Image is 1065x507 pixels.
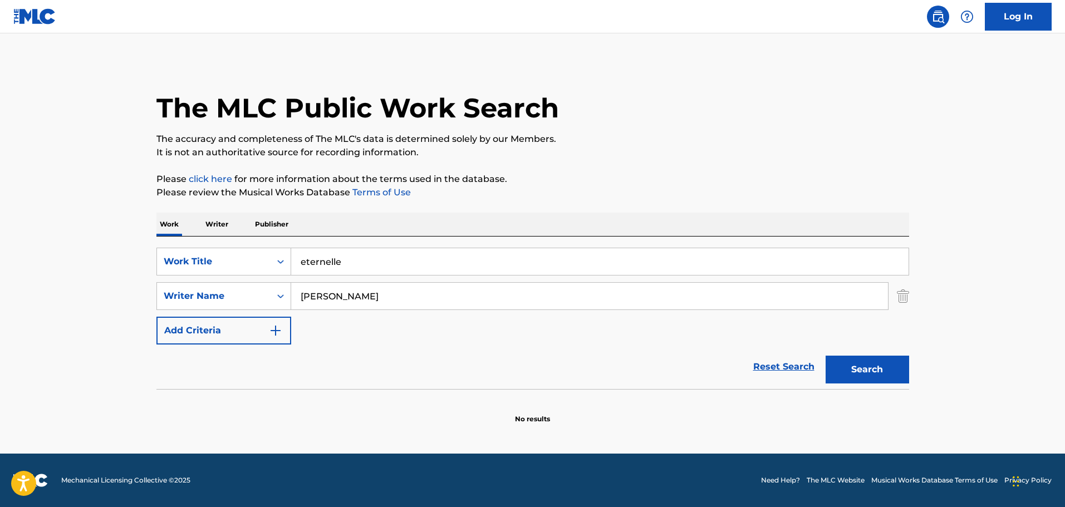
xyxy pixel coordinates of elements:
img: logo [13,474,48,487]
p: No results [515,401,550,424]
p: Publisher [252,213,292,236]
a: The MLC Website [807,475,865,485]
a: Reset Search [748,355,820,379]
div: Writer Name [164,289,264,303]
p: It is not an authoritative source for recording information. [156,146,909,159]
img: MLC Logo [13,8,56,24]
a: Log In [985,3,1052,31]
iframe: Chat Widget [1009,454,1065,507]
p: Writer [202,213,232,236]
img: search [931,10,945,23]
img: help [960,10,974,23]
div: Drag [1013,465,1019,498]
p: Please review the Musical Works Database [156,186,909,199]
h1: The MLC Public Work Search [156,91,559,125]
a: Need Help? [761,475,800,485]
button: Add Criteria [156,317,291,344]
button: Search [826,356,909,383]
a: Privacy Policy [1004,475,1052,485]
div: Work Title [164,255,264,268]
span: Mechanical Licensing Collective © 2025 [61,475,190,485]
a: Terms of Use [350,187,411,198]
p: Please for more information about the terms used in the database. [156,173,909,186]
a: Public Search [927,6,949,28]
img: Delete Criterion [897,282,909,310]
a: click here [189,174,232,184]
a: Musical Works Database Terms of Use [871,475,998,485]
p: Work [156,213,182,236]
p: The accuracy and completeness of The MLC's data is determined solely by our Members. [156,132,909,146]
img: 9d2ae6d4665cec9f34b9.svg [269,324,282,337]
div: Help [956,6,978,28]
form: Search Form [156,248,909,389]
